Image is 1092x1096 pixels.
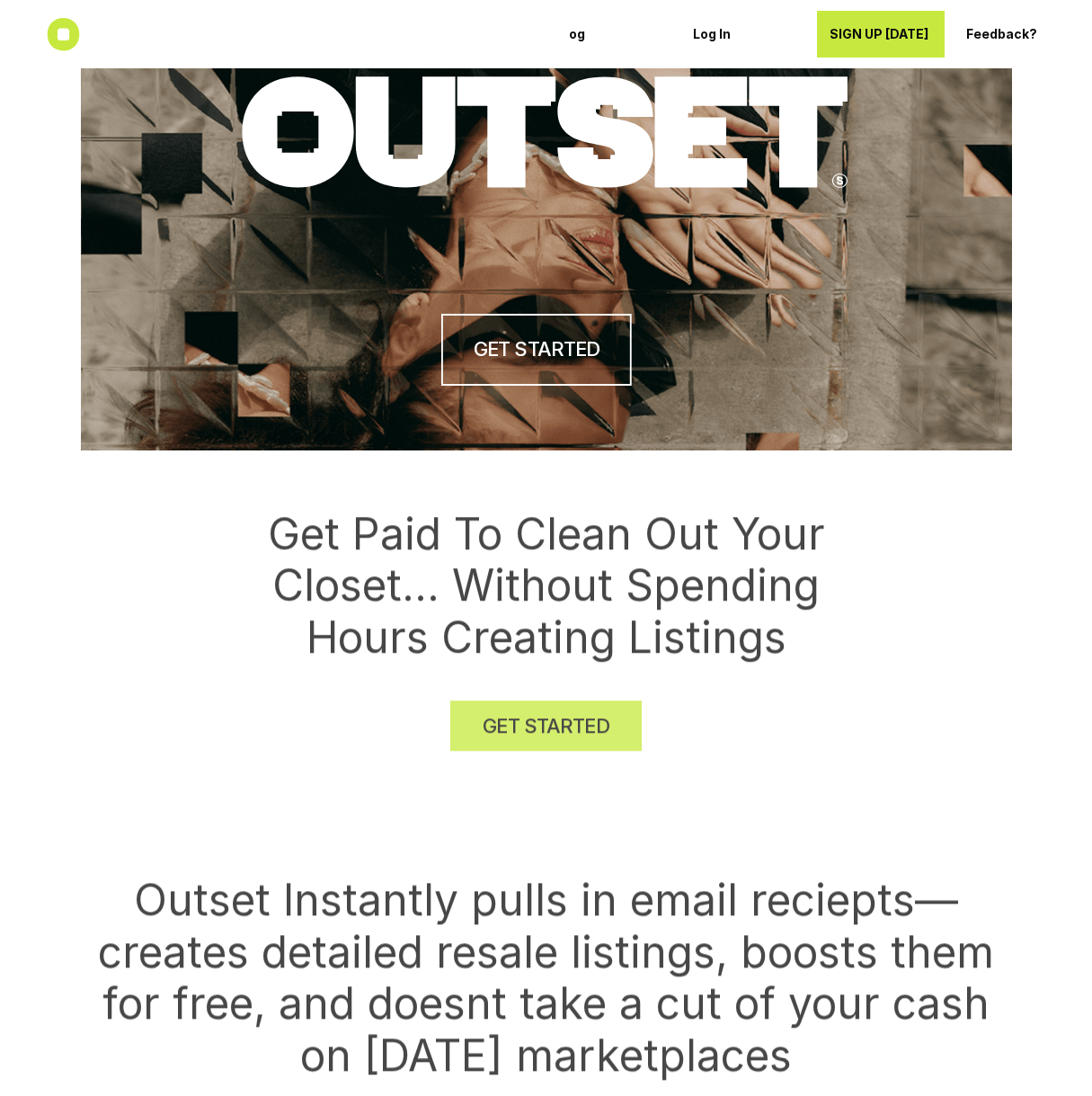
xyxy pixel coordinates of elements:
[544,11,671,58] a: Blog
[954,11,1081,58] a: Feedback?
[474,335,599,363] h4: GET STARTED
[483,712,608,740] h4: GET STARTED
[441,314,632,386] a: GET STARTED
[680,11,808,58] a: Log In
[71,874,1020,1081] h1: Outset Instantly pulls in email reciepts—creates detailed resale listings, boosts them for free, ...
[450,701,641,752] a: GET STARTED
[817,11,945,58] a: SIGN UP [DATE]
[693,27,795,42] p: Log In
[250,508,843,664] h1: Get Paid To Clean Out Your Closet... Without Spending Hours Creating Listings
[966,27,1069,42] p: Feedback?
[556,27,659,42] p: Blog
[830,27,932,42] p: SIGN UP [DATE]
